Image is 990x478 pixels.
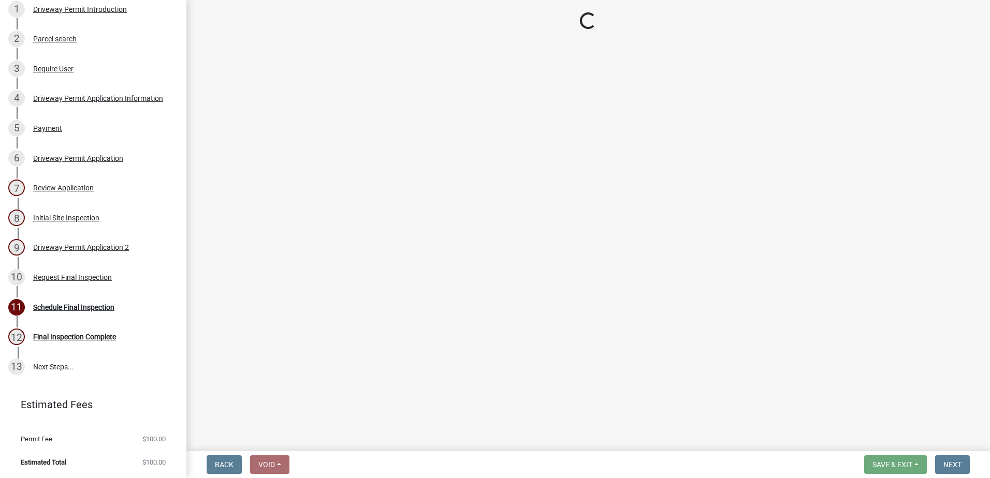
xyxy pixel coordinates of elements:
div: Request Final Inspection [33,274,112,281]
a: Estimated Fees [8,394,170,415]
button: Next [935,455,970,474]
div: 3 [8,61,25,77]
div: Schedule Final Inspection [33,304,114,311]
div: Initial Site Inspection [33,214,99,221]
div: Final Inspection Complete [33,333,116,340]
span: Estimated Total [21,459,66,466]
button: Save & Exit [864,455,927,474]
div: 11 [8,299,25,316]
span: Void [258,460,275,469]
div: 6 [8,150,25,167]
div: 13 [8,358,25,375]
div: Review Application [33,184,94,191]
button: Void [250,455,289,474]
span: $100.00 [142,436,166,442]
div: 5 [8,120,25,137]
div: Driveway Permit Introduction [33,6,127,13]
div: 9 [8,239,25,256]
div: 1 [8,1,25,18]
span: Save & Exit [872,460,912,469]
div: Driveway Permit Application [33,155,123,162]
button: Back [207,455,242,474]
div: Parcel search [33,35,77,42]
div: 4 [8,90,25,107]
div: 2 [8,31,25,47]
span: Back [215,460,234,469]
div: Require User [33,65,74,72]
span: $100.00 [142,459,166,466]
div: 12 [8,328,25,345]
div: Driveway Permit Application 2 [33,244,129,251]
div: 10 [8,269,25,286]
div: 8 [8,210,25,226]
div: Payment [33,125,62,132]
span: Next [943,460,962,469]
span: Permit Fee [21,436,52,442]
div: Driveway Permit Application Information [33,95,163,102]
div: 7 [8,180,25,196]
